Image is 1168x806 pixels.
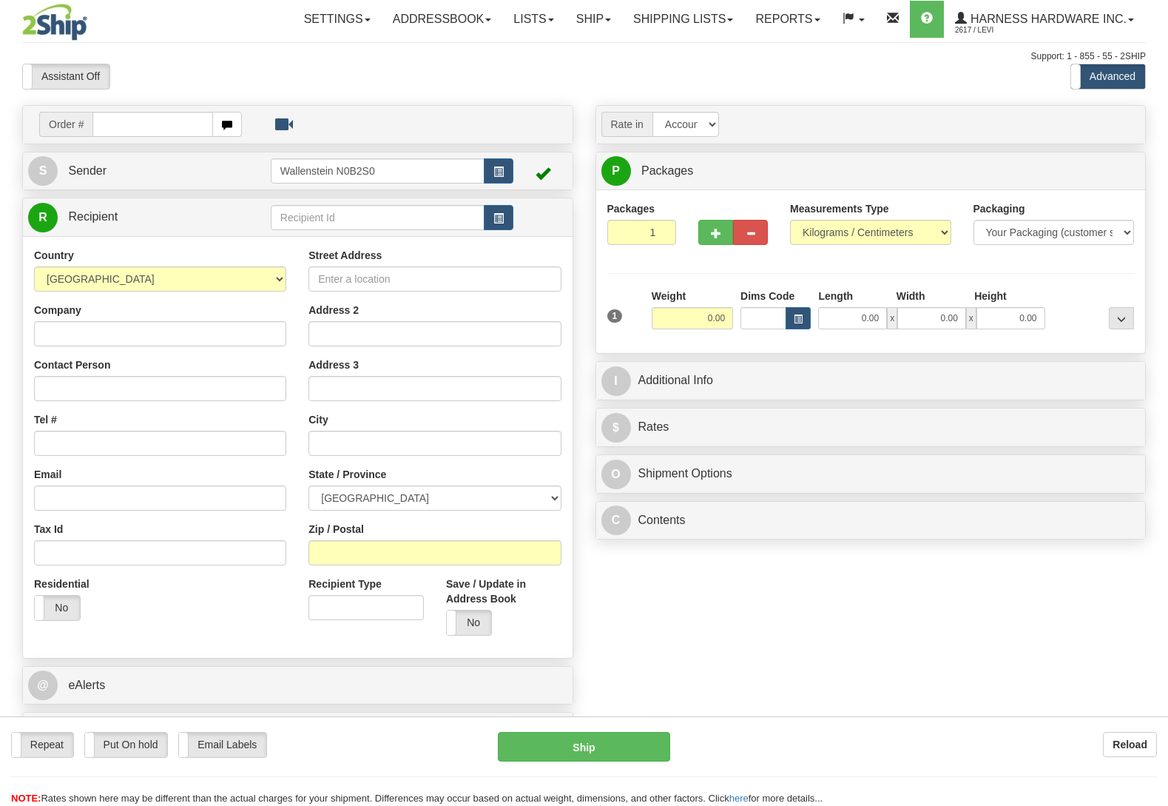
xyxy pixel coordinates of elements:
[601,112,652,137] span: Rate in
[34,412,57,427] label: Tel #
[68,679,105,691] span: eAlerts
[966,307,976,329] span: x
[28,203,58,232] span: R
[308,412,328,427] label: City
[601,413,631,443] span: $
[744,1,831,38] a: Reports
[446,577,561,606] label: Save / Update in Address Book
[11,793,41,804] span: NOTE:
[308,248,382,263] label: Street Address
[601,460,631,489] span: O
[28,156,58,186] span: S
[601,459,1141,489] a: OShipment Options
[641,164,693,177] span: Packages
[28,671,567,701] a: @ eAlerts
[944,1,1145,38] a: Harness Hardware Inc. 2617 / Levi
[28,202,243,232] a: R Recipient
[34,303,81,318] label: Company
[502,1,564,38] a: Lists
[28,671,58,700] span: @
[967,13,1127,25] span: Harness Hardware Inc.
[271,158,485,184] input: Sender Id
[601,506,1141,536] a: CContents
[12,733,73,757] label: Repeat
[179,733,266,757] label: Email Labels
[22,50,1146,63] div: Support: 1 - 855 - 55 - 2SHIP
[607,201,655,216] label: Packages
[974,289,1007,303] label: Height
[39,112,92,137] span: Order #
[271,205,485,230] input: Recipient Id
[28,156,271,187] a: S Sender
[308,467,386,482] label: State / Province
[308,577,382,591] label: Recipient Type
[652,289,686,303] label: Weight
[601,366,631,396] span: I
[601,366,1141,396] a: IAdditional Info
[35,596,80,620] label: No
[601,412,1141,443] a: $Rates
[447,611,492,635] label: No
[68,210,118,223] span: Recipient
[818,289,853,303] label: Length
[897,289,925,303] label: Width
[1103,732,1157,757] button: Reload
[601,156,1141,187] a: P Packages
[308,303,359,318] label: Address 2
[887,307,897,329] span: x
[1071,64,1145,89] label: Advanced
[34,577,90,591] label: Residential
[34,522,63,537] label: Tax Id
[85,733,168,757] label: Put On hold
[293,1,382,38] a: Settings
[22,4,87,41] img: logo2617.jpg
[729,793,749,804] a: here
[382,1,503,38] a: Addressbook
[23,64,109,89] label: Assistant Off
[34,467,61,482] label: Email
[498,732,670,762] button: Ship
[308,266,561,292] input: Enter a location
[955,23,1066,38] span: 2617 / Levi
[1113,739,1147,750] b: Reload
[34,357,110,372] label: Contact Person
[1134,327,1167,478] iframe: chat widget
[601,506,631,535] span: C
[607,309,623,323] span: 1
[308,357,359,372] label: Address 3
[601,156,631,186] span: P
[68,164,107,177] span: Sender
[34,248,74,263] label: Country
[565,1,622,38] a: Ship
[1109,307,1134,329] div: ...
[740,289,794,303] label: Dims Code
[308,522,364,537] label: Zip / Postal
[622,1,744,38] a: Shipping lists
[973,201,1025,216] label: Packaging
[790,201,889,216] label: Measurements Type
